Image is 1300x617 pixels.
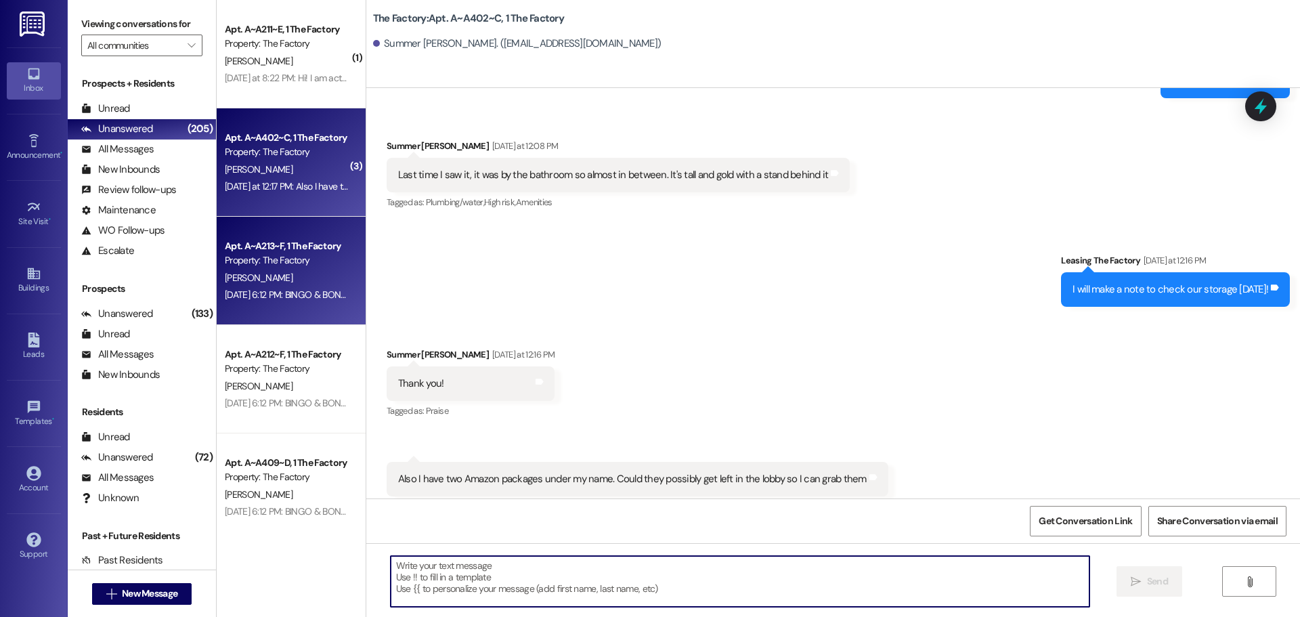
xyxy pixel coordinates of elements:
div: (72) [192,447,216,468]
a: Buildings [7,262,61,299]
a: Account [7,462,61,498]
div: Unanswered [81,307,153,321]
div: Prospects + Residents [68,77,216,91]
i:  [106,589,116,599]
div: Prospects [68,282,216,296]
div: Property: The Factory [225,253,350,268]
div: All Messages [81,347,154,362]
span: [PERSON_NAME] [225,272,292,284]
div: Unread [81,102,130,116]
div: Tagged as: [387,192,850,212]
button: Share Conversation via email [1148,506,1286,536]
div: Unread [81,327,130,341]
span: Praise [426,405,448,417]
span: Send [1147,574,1168,589]
div: Past Residents [81,553,163,568]
span: Amenities [516,196,552,208]
div: Review follow-ups [81,183,176,197]
span: Plumbing/water , [426,196,484,208]
div: Tagged as: [387,496,888,516]
button: Send [1117,566,1182,597]
div: Apt. A~A211~E, 1 The Factory [225,22,350,37]
div: Summer [PERSON_NAME] [387,347,555,366]
div: Past + Future Residents [68,529,216,543]
div: Apt. A~A213~F, 1 The Factory [225,239,350,253]
div: [DATE] at 8:22 PM: Hi! I am actually completely moved out now so she can move in whenever! [225,72,590,84]
div: Unread [81,430,130,444]
div: Unknown [81,491,139,505]
div: All Messages [81,471,154,485]
span: • [60,148,62,158]
div: Residents [68,405,216,419]
div: Summer [PERSON_NAME]. ([EMAIL_ADDRESS][DOMAIN_NAME]) [373,37,661,51]
div: Unanswered [81,450,153,465]
span: Get Conversation Link [1039,514,1132,528]
b: The Factory: Apt. A~A402~C, 1 The Factory [373,12,564,26]
div: [DATE] at 12:16 PM [1140,253,1206,268]
div: Property: The Factory [225,470,350,484]
a: Site Visit • [7,196,61,232]
div: Property: The Factory [225,145,350,159]
span: [PERSON_NAME] [225,163,292,175]
div: [DATE] 6:12 PM: BINGO & BONDING STARTS NOW!! Kick off your school year RIGHT by making new life-l... [225,397,775,409]
a: Support [7,528,61,565]
div: All Messages [81,142,154,156]
div: Maintenance [81,203,156,217]
span: Share Conversation via email [1157,514,1278,528]
div: [DATE] 6:12 PM: BINGO & BONDING STARTS NOW!! Kick off your school year RIGHT by making new life-l... [225,505,775,517]
div: WO Follow-ups [81,224,165,238]
div: Also I have two Amazon packages under my name. Could they possibly get left in the lobby so I can... [398,472,867,486]
span: [PERSON_NAME] [225,380,292,392]
label: Viewing conversations for [81,14,202,35]
div: Property: The Factory [225,362,350,376]
button: New Message [92,583,192,605]
span: • [49,215,51,224]
i:  [188,40,195,51]
div: New Inbounds [81,163,160,177]
div: [DATE] 6:12 PM: BINGO & BONDING STARTS NOW!! Kick off your school year RIGHT by making new life-l... [225,289,775,301]
div: Leasing The Factory [1061,253,1290,272]
span: • [52,414,54,424]
div: [DATE] at 12:17 PM: Also I have two Amazon packages under my name. Could they possibly get left i... [225,180,730,192]
input: All communities [87,35,181,56]
button: Get Conversation Link [1030,506,1141,536]
div: Summer [PERSON_NAME] [387,139,850,158]
div: Thank you! [398,377,444,391]
div: Unanswered [81,122,153,136]
span: [PERSON_NAME] [225,55,292,67]
div: Apt. A~A409~D, 1 The Factory [225,456,350,470]
div: Tagged as: [387,401,555,421]
div: Escalate [81,244,134,258]
div: (133) [188,303,216,324]
div: Last time I saw it, it was by the bathroom so almost in between. It's tall and gold with a stand ... [398,168,829,182]
a: Leads [7,328,61,365]
a: Inbox [7,62,61,99]
div: I will make a note to check our storage [DATE]! [1072,282,1268,297]
i:  [1131,576,1141,587]
span: [PERSON_NAME] [225,488,292,501]
span: New Message [122,587,177,601]
i:  [1244,576,1255,587]
div: Property: The Factory [225,37,350,51]
img: ResiDesk Logo [20,12,47,37]
div: [DATE] at 12:08 PM [489,139,558,153]
div: Apt. A~A212~F, 1 The Factory [225,347,350,362]
a: Templates • [7,396,61,432]
div: (205) [184,119,216,140]
div: Apt. A~A402~C, 1 The Factory [225,131,350,145]
span: High risk , [484,196,516,208]
div: [DATE] at 12:16 PM [489,347,555,362]
div: New Inbounds [81,368,160,382]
